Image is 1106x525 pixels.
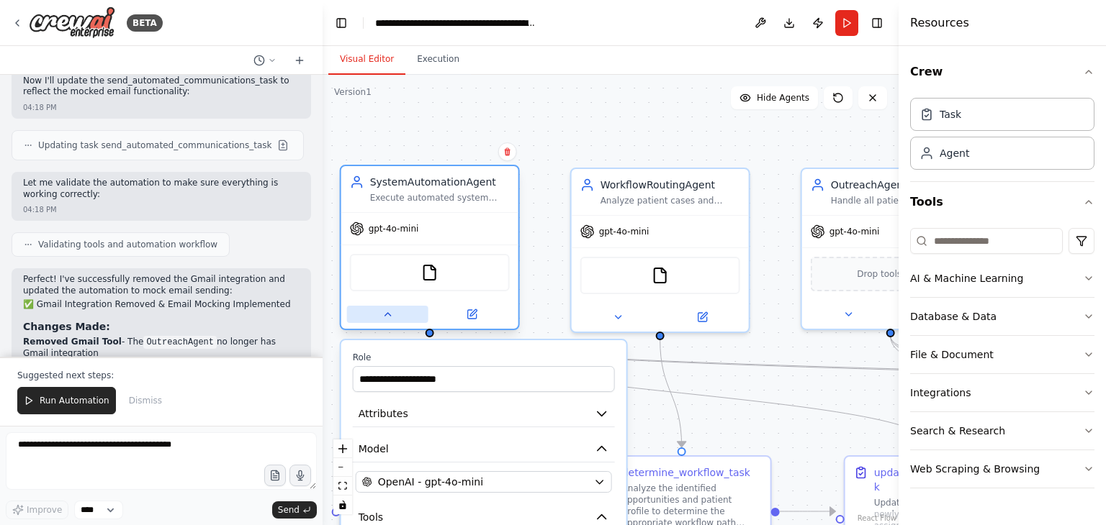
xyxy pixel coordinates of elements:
div: 04:18 PM [23,204,57,215]
a: React Flow attribution [858,514,896,522]
span: Improve [27,504,62,516]
p: Let me validate the automation to make sure everything is working correctly: [23,178,300,200]
span: Run Automation [40,395,109,406]
span: gpt-4o-mini [599,226,649,237]
div: Search & Research [910,424,1005,438]
span: Validating tools and automation workflow [38,239,217,250]
div: Integrations [910,385,971,400]
h4: Resources [910,14,969,32]
button: Visual Editor [328,45,405,75]
button: Crew [910,52,1094,92]
h2: ✅ Gmail Integration Removed & Email Mocking Implemented [23,299,300,311]
button: Upload files [264,465,286,486]
div: SystemAutomationAgent [370,175,510,189]
span: Drop tools here [857,267,924,281]
button: OpenAI - gpt-4o-mini [356,471,612,493]
nav: breadcrumb [375,16,537,30]
label: Role [353,352,615,363]
button: zoom in [333,439,352,458]
div: Tools [910,222,1094,500]
p: Now I'll update the send_automated_communications_task to reflect the mocked email functionality: [23,76,300,98]
span: Dismiss [129,395,162,406]
button: Model [353,436,615,462]
span: Model [359,442,389,456]
strong: Removed Gmail Tool [23,337,122,347]
button: zoom out [333,458,352,477]
span: Tools [359,510,384,524]
button: Open in side panel [892,306,974,323]
button: Open in side panel [431,306,513,323]
p: Suggested next steps: [17,370,305,381]
button: Improve [6,501,68,519]
button: Database & Data [910,298,1094,335]
span: Updating task send_automated_communications_task [38,140,271,151]
li: - The no longer has Gmail integration [23,337,300,360]
span: Attributes [359,406,408,421]
div: Analyze patient cases and determine the optimal workflow path (high-touch, low-touch, or no-touch... [601,195,740,206]
img: FileReadTool [421,264,439,281]
div: SystemAutomationAgentExecute automated system tasks including data ingestion, updating patient re... [340,168,520,333]
span: gpt-4o-mini [829,226,880,237]
span: Send [278,504,300,516]
div: Task [940,107,961,122]
p: Perfect! I've successfully removed the Gmail integration and updated the automation to mock email... [23,274,300,296]
button: Hide right sidebar [867,13,887,33]
div: Database & Data [910,309,997,324]
button: Hide Agents [731,86,818,109]
span: gpt-4o-mini [369,223,419,234]
div: Execute automated system tasks including data ingestion, updating patient records, managing care ... [370,192,510,204]
div: Version 1 [334,86,372,98]
div: OutreachAgent [831,178,971,192]
g: Edge from d7be244a-3161-42b1-ab17-55b28af2ea76 to 5e6210d5-69da-4f23-95c8-e5407bc128d2 [780,504,835,519]
button: Send [272,501,317,519]
button: Tools [910,182,1094,222]
div: Handle all patient communication activities including sending automated correspondence, conductin... [831,195,971,206]
span: Hide Agents [757,92,809,104]
code: OutreachAgent [143,336,217,349]
button: fit view [333,477,352,496]
button: Execution [405,45,471,75]
div: Crew [910,92,1094,181]
button: File & Document [910,336,1094,373]
button: Switch to previous chat [248,52,282,69]
div: update_patient_record_task [874,465,1014,494]
div: 04:18 PM [23,102,57,113]
button: Delete node [498,142,517,161]
div: WorkflowRoutingAgent [601,178,740,192]
g: Edge from 320f0211-60dc-4c42-b1f7-974da1a4cccb to 5e6210d5-69da-4f23-95c8-e5407bc128d2 [423,339,941,447]
img: Logo [29,6,115,39]
div: determine_workflow_task [622,465,750,480]
button: Attributes [353,401,615,427]
div: File & Document [910,347,994,362]
button: Hide left sidebar [331,13,351,33]
div: AI & Machine Learning [910,271,1023,286]
span: OpenAI - gpt-4o-mini [378,475,483,489]
div: Web Scraping & Browsing [910,462,1040,476]
div: React Flow controls [333,439,352,514]
button: toggle interactivity [333,496,352,514]
button: Integrations [910,374,1094,411]
img: FileReadTool [652,267,669,284]
div: Agent [940,146,969,160]
div: BETA [127,14,163,32]
button: Start a new chat [288,52,311,69]
div: WorkflowRoutingAgentAnalyze patient cases and determine the optimal workflow path (high-touch, lo... [570,168,750,333]
button: Run Automation [17,387,116,414]
button: AI & Machine Learning [910,260,1094,297]
button: Web Scraping & Browsing [910,450,1094,488]
button: Dismiss [122,387,169,414]
button: Open in side panel [662,309,743,326]
strong: Changes Made: [23,321,110,332]
button: Click to speak your automation idea [289,465,311,486]
button: Search & Research [910,412,1094,449]
div: OutreachAgentHandle all patient communication activities including sending automated corresponden... [801,168,981,330]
